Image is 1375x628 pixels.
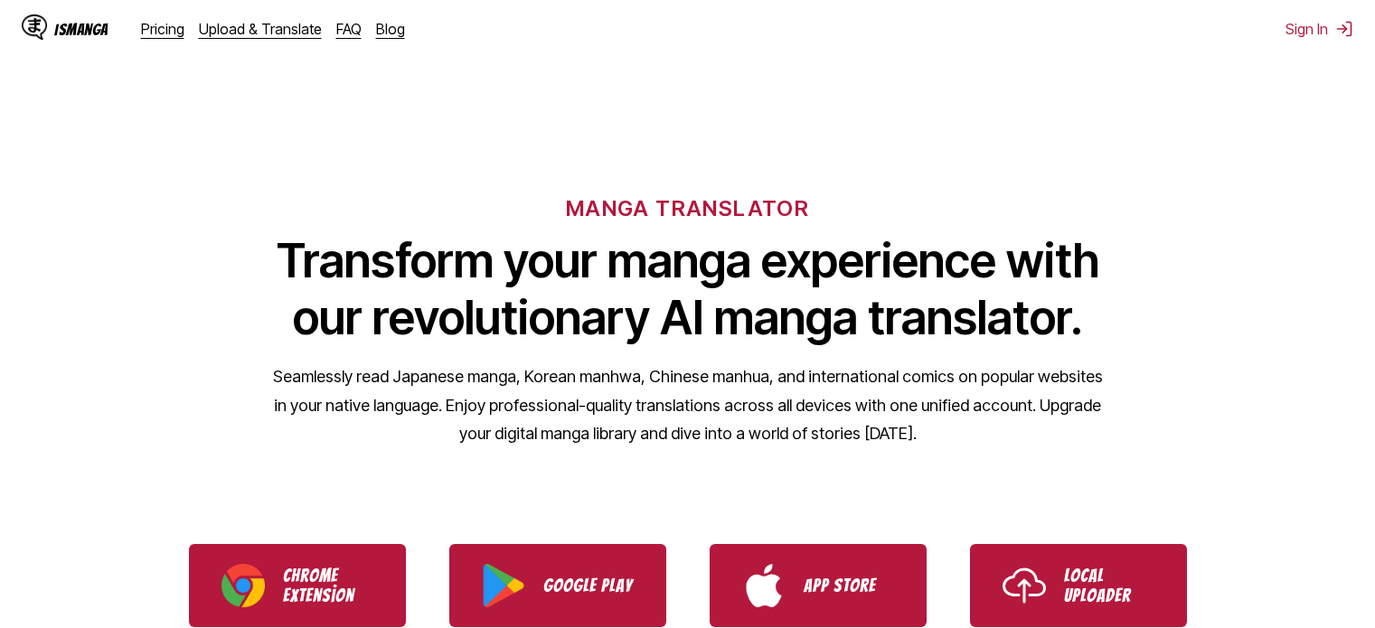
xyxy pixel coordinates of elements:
img: Google Play logo [482,564,525,607]
a: FAQ [336,20,362,38]
a: Download IsManga from App Store [710,544,927,627]
p: Chrome Extension [283,566,373,605]
a: Upload & Translate [199,20,322,38]
h1: Transform your manga experience with our revolutionary AI manga translator. [272,232,1104,346]
p: App Store [804,576,894,595]
img: App Store logo [742,564,786,607]
a: Blog [376,20,405,38]
img: Sign out [1335,20,1353,38]
img: IsManga Logo [22,14,47,40]
a: Use IsManga Local Uploader [970,544,1187,627]
button: Sign In [1286,20,1353,38]
a: Download IsManga Chrome Extension [189,544,406,627]
a: Pricing [141,20,184,38]
p: Seamlessly read Japanese manga, Korean manhwa, Chinese manhua, and international comics on popula... [272,362,1104,448]
div: IsManga [54,21,108,38]
a: IsManga LogoIsManga [22,14,141,43]
img: Chrome logo [221,564,265,607]
h6: MANGA TRANSLATOR [566,195,809,221]
p: Google Play [543,576,634,595]
img: Upload icon [1003,564,1046,607]
p: Local Uploader [1064,566,1154,605]
a: Download IsManga from Google Play [449,544,666,627]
